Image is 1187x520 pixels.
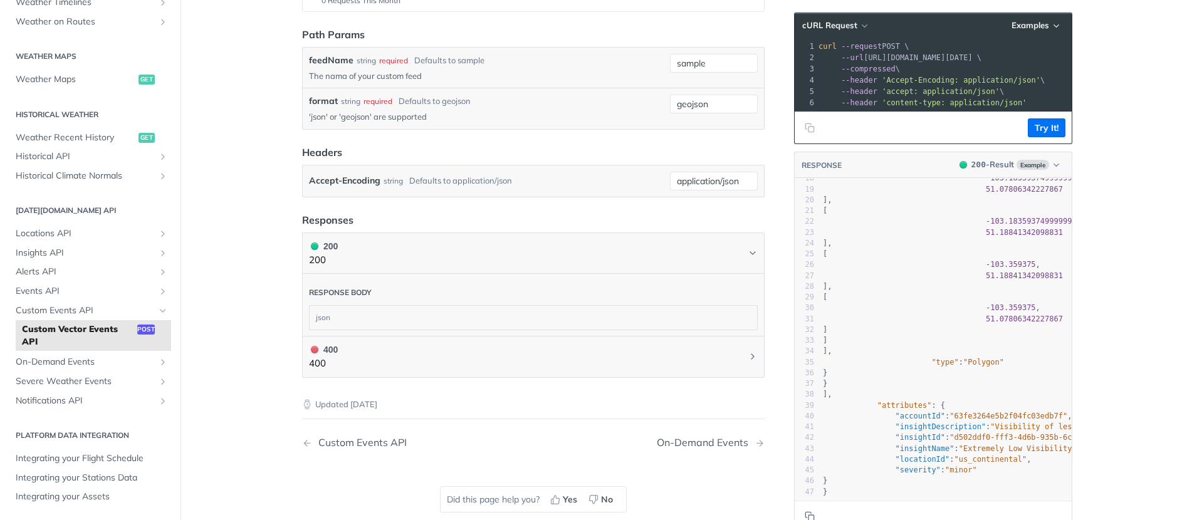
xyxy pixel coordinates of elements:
[1012,20,1049,31] span: Examples
[986,228,1063,237] span: 51.18841342098831
[16,491,168,503] span: Integrating your Assets
[896,422,986,431] span: "insightDescription"
[795,454,814,465] div: 44
[823,412,1072,420] span: : ,
[795,465,814,476] div: 45
[748,248,758,258] svg: Chevron
[16,170,155,182] span: Historical Climate Normals
[963,358,1004,367] span: "Polygon"
[971,160,986,169] span: 200
[990,217,1072,226] span: 103.18359374999999
[9,128,171,147] a: Weather Recent Historyget
[22,323,134,348] span: Custom Vector Events API
[16,266,155,278] span: Alerts API
[795,422,814,432] div: 41
[841,76,877,85] span: --header
[986,271,1063,280] span: 51.18841342098831
[657,437,765,449] a: Next Page: On-Demand Events
[309,54,353,67] label: feedName
[823,260,1040,269] span: ,
[823,433,1126,442] span: : ,
[309,172,380,190] label: Accept-Encoding
[158,171,168,181] button: Show subpages for Historical Climate Normals
[795,314,814,325] div: 31
[795,476,814,486] div: 46
[9,282,171,301] a: Events APIShow subpages for Events API
[986,303,990,312] span: -
[945,465,977,474] span: "minor"
[960,161,967,169] span: 200
[9,469,171,487] a: Integrating your Stations Data
[896,455,950,464] span: "locationId"
[823,401,945,410] span: : {
[158,306,168,316] button: Hide subpages for Custom Events API
[949,412,1067,420] span: "63fe3264e5b2f04fc03edb7f"
[139,75,155,85] span: get
[309,343,758,371] button: 400 400400
[795,432,814,443] div: 42
[158,267,168,277] button: Show subpages for Alerts API
[1017,160,1049,170] span: Example
[341,96,360,107] div: string
[959,444,1077,453] span: "Extremely Low Visibility"
[363,96,392,107] div: required
[841,98,877,107] span: --header
[818,87,1004,96] span: \
[823,239,832,247] span: ],
[309,239,758,268] button: 200 200200
[302,437,500,449] a: Previous Page: Custom Events API
[801,118,818,137] button: Copy to clipboard
[309,288,372,298] div: Response body
[795,52,816,63] div: 2
[9,109,171,120] h2: Historical Weather
[841,87,877,96] span: --header
[823,325,827,334] span: ]
[302,424,765,461] nav: Pagination Controls
[748,351,758,361] svg: Chevron
[440,486,627,512] div: Did this page help you?
[798,19,871,32] button: cURL Request
[158,357,168,367] button: Show subpages for On-Demand Events
[795,63,816,75] div: 3
[357,55,376,66] div: string
[309,356,338,371] p: 400
[986,260,990,269] span: -
[953,159,1065,171] button: 200200-ResultExample
[823,390,832,398] span: ],
[823,217,1077,226] span: ,
[971,159,1014,171] div: - Result
[986,185,1063,194] span: 51.07806342227867
[795,205,814,216] div: 21
[795,97,816,108] div: 6
[309,70,665,81] p: The nama of your custom feed
[823,346,832,355] span: ],
[9,51,171,62] h2: Weather Maps
[9,430,171,441] h2: Platform DATA integration
[795,195,814,205] div: 20
[795,325,814,335] div: 32
[158,377,168,387] button: Show subpages for Severe Weather Events
[309,95,338,108] label: format
[795,357,814,368] div: 35
[795,487,814,497] div: 47
[896,412,945,420] span: "accountId"
[795,75,816,86] div: 4
[795,86,816,97] div: 5
[823,303,1040,312] span: ,
[9,353,171,372] a: On-Demand EventsShow subpages for On-Demand Events
[841,53,864,62] span: --url
[16,132,135,144] span: Weather Recent History
[311,242,318,250] span: 200
[16,320,171,351] a: Custom Vector Events APIpost
[954,455,1027,464] span: "us_continental"
[795,41,816,52] div: 1
[16,16,155,28] span: Weather on Routes
[823,206,827,215] span: [
[310,306,757,330] div: json
[795,292,814,303] div: 29
[414,55,484,67] div: Defaults to sample
[1028,118,1065,137] button: Try It!
[823,487,827,496] span: }
[601,493,613,506] span: No
[823,336,827,345] span: ]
